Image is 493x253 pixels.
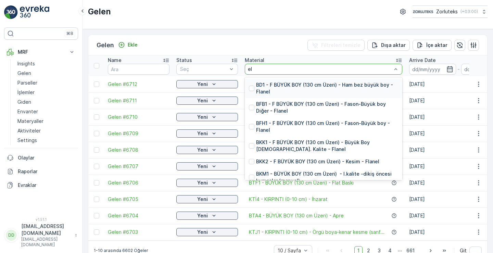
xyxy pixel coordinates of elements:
div: DD [6,230,17,241]
a: Gelen #6712 [108,81,169,88]
a: Raporlar [4,165,78,178]
p: Name [108,57,122,64]
div: Toggle Row Selected [94,164,99,169]
p: MRF [18,49,64,55]
a: Settings [15,136,78,145]
p: Gelen [17,70,31,77]
button: Yeni [176,195,238,203]
p: Materyaller [17,118,43,125]
p: Settings [17,137,37,144]
button: Yeni [176,162,238,170]
p: İçe aktar [426,42,447,49]
p: Raporlar [18,168,75,175]
p: BKK2 - F BÜYÜK BOY (130 cm Üzeri) - Kesim - Flanel [256,158,379,165]
a: Materyaller [15,116,78,126]
button: Ekle [115,41,140,49]
p: Zorluteks [436,8,458,15]
div: Toggle Row Selected [94,98,99,103]
a: Gelen [15,68,78,78]
a: KTİ4 - KIRPINTI (0-10 cm) - İhzarat [249,196,328,203]
img: logo [4,5,18,19]
a: Gelen #6704 [108,212,169,219]
img: 6-1-9-3_wQBzyll.png [413,8,433,15]
span: KTJ1 - KIRPINTI (0-10 cm) - Örgü boya-kenar kesme (sanf... [249,229,384,236]
div: Toggle Row Selected [94,213,99,218]
a: İşlemler [15,88,78,97]
button: Yeni [176,113,238,121]
p: Gelen [88,6,111,17]
p: BFH1 - F BÜYÜK BOY (130 cm Üzeri) - Fason-Büyük boy - Flanel [256,120,398,134]
p: ( +03:00 ) [460,9,478,14]
button: Filtreleri temizle [307,40,365,51]
p: Material [245,57,264,64]
p: Yeni [197,147,208,153]
p: Yeni [197,130,208,137]
p: Insights [17,60,35,67]
button: DD[EMAIL_ADDRESS][DOMAIN_NAME][EMAIL_ADDRESS][DOMAIN_NAME] [4,223,78,248]
p: BKK1 - F BÜYÜK BOY (130 cm Üzeri) - Büyük Boy [DEMOGRAPHIC_DATA]. Kalite - Flanel [256,139,398,153]
button: Zorluteks(+03:00) [413,5,488,18]
button: Yeni [176,97,238,105]
p: Yeni [197,97,208,104]
p: Yeni [197,196,208,203]
img: logo_light-DOdMpM7g.png [20,5,49,19]
p: Yeni [197,179,208,186]
a: Evraklar [4,178,78,192]
a: Gelen #6703 [108,229,169,236]
button: Yeni [176,146,238,154]
div: Toggle Row Selected [94,114,99,120]
p: [EMAIL_ADDRESS][DOMAIN_NAME] [21,237,71,248]
p: BD1 - F BÜYÜK BOY (130 cm Üzeri) - Ham bez büyük boy - Flanel [256,81,398,95]
button: Yeni [176,228,238,236]
a: Gelen #6708 [108,147,169,153]
p: BKM1 - BÜYÜK BOY (130 cm Üzeri) - I.kalite -dikiş öncesi kumaşlar (manuel) [256,170,398,184]
div: Toggle Row Selected [94,197,99,202]
span: Gelen #6711 [108,97,169,104]
button: Yeni [176,179,238,187]
a: Olaylar [4,151,78,165]
p: Status [176,57,192,64]
a: Gelen #6705 [108,196,169,203]
p: Aktiviteler [17,127,41,134]
a: BTA4 - BÜYÜK BOY (130 cm Üzeri) - Apre [249,212,344,219]
button: Yeni [176,80,238,88]
button: Yeni [176,212,238,220]
p: Olaylar [18,154,75,161]
button: MRF [4,45,78,59]
a: Gelen #6709 [108,130,169,137]
a: Insights [15,59,78,68]
button: İçe aktar [413,40,452,51]
button: Yeni [176,129,238,138]
a: Gelen #6707 [108,163,169,170]
a: Parseller [15,78,78,88]
a: Aktiviteler [15,126,78,136]
p: Yeni [197,163,208,170]
p: Dışa aktar [381,42,406,49]
div: Toggle Row Selected [94,229,99,235]
p: İşlemler [17,89,35,96]
div: Toggle Row Selected [94,81,99,87]
div: Toggle Row Selected [94,147,99,153]
p: Yeni [197,81,208,88]
input: Ara [108,64,169,75]
p: Yeni [197,114,208,121]
a: Gelen #6706 [108,179,169,186]
button: Dışa aktar [367,40,410,51]
a: Gelen #6710 [108,114,169,121]
a: Giden [15,97,78,107]
input: dd/mm/yyyy [409,64,456,75]
p: Yeni [197,229,208,236]
a: Envanter [15,107,78,116]
p: Envanter [17,108,38,115]
a: BTF1 - BÜYÜK BOY (130 cm Üzeri) - Flat Baskı [249,179,354,186]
